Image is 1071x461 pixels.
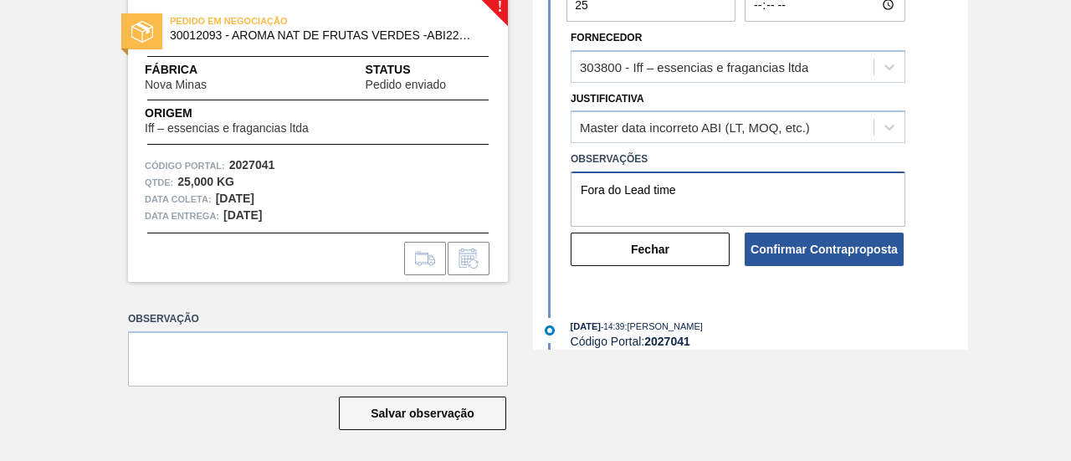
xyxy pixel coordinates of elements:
[223,208,262,222] strong: [DATE]
[145,174,173,191] span: Qtde :
[145,122,309,135] span: Iff – essencias e fragancias ltda
[601,322,624,331] span: - 14:39
[571,321,601,331] span: [DATE]
[448,242,489,275] div: Informar alteração no pedido
[177,175,234,188] strong: 25,000 KG
[229,158,275,172] strong: 2027041
[644,335,690,348] strong: 2027041
[366,61,491,79] span: Status
[571,93,644,105] label: Justificativa
[571,172,905,227] textarea: Fora do Lead time
[170,13,404,29] span: PEDIDO EM NEGOCIAÇÃO
[145,207,219,224] span: Data entrega:
[170,29,474,42] span: 30012093 - AROMA NAT DE FRUTAS VERDES -ABI221664F
[571,233,730,266] button: Fechar
[131,21,153,43] img: status
[571,335,968,348] div: Código Portal:
[145,105,356,122] span: Origem
[624,321,703,331] span: : [PERSON_NAME]
[571,32,642,44] label: Fornecedor
[145,61,259,79] span: Fábrica
[145,157,225,174] span: Código Portal:
[545,325,555,336] img: atual
[216,192,254,205] strong: [DATE]
[404,242,446,275] div: Ir para Composição de Carga
[580,120,810,135] div: Master data incorreto ABI (LT, MOQ, etc.)
[128,307,508,331] label: Observação
[366,79,447,91] span: Pedido enviado
[745,233,904,266] button: Confirmar Contraproposta
[580,59,808,74] div: 303800 - Iff – essencias e fragancias ltda
[571,147,905,172] label: Observações
[145,79,207,91] span: Nova Minas
[145,191,212,207] span: Data coleta:
[339,397,506,430] button: Salvar observação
